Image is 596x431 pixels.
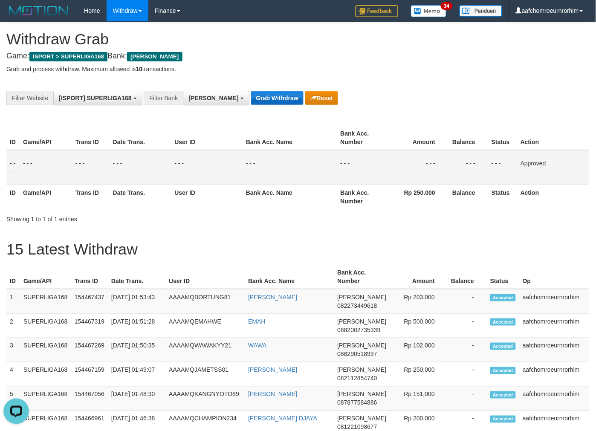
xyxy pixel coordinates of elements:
[20,126,72,150] th: Game/API
[110,126,171,150] th: Date Trans.
[6,289,20,314] td: 1
[448,150,488,185] td: - - -
[6,338,20,362] td: 3
[6,265,20,289] th: ID
[165,265,245,289] th: User ID
[20,150,72,185] td: - - -
[20,362,71,387] td: SUPERLIGA168
[108,314,165,338] td: [DATE] 01:51:28
[519,362,590,387] td: aafchomroeurnrorhim
[3,3,29,29] button: Open LiveChat chat widget
[110,185,171,209] th: Date Trans.
[338,342,387,349] span: [PERSON_NAME]
[519,289,590,314] td: aafchomroeurnrorhim
[188,95,238,101] span: [PERSON_NAME]
[448,289,487,314] td: -
[248,342,267,349] a: WAWA
[338,351,377,358] span: Copy 088290518937 to clipboard
[53,91,142,105] button: [ISPORT] SUPERLIGA168
[337,126,388,150] th: Bank Acc. Number
[334,265,390,289] th: Bank Acc. Number
[243,185,337,209] th: Bank Acc. Name
[448,387,487,411] td: -
[338,375,377,382] span: Copy 082112854740 to clipboard
[6,150,20,185] td: - - -
[71,362,108,387] td: 154467159
[72,150,110,185] td: - - -
[136,66,142,72] strong: 10
[71,387,108,411] td: 154467056
[448,338,487,362] td: -
[490,318,516,326] span: Accepted
[171,126,243,150] th: User ID
[338,391,387,398] span: [PERSON_NAME]
[72,185,110,209] th: Trans ID
[338,367,387,373] span: [PERSON_NAME]
[243,150,337,185] td: - - -
[6,211,242,223] div: Showing 1 to 1 of 1 entries
[108,387,165,411] td: [DATE] 01:48:30
[519,338,590,362] td: aafchomroeurnrorhim
[248,367,297,373] a: [PERSON_NAME]
[165,338,245,362] td: AAAAMQWAWAKYY21
[108,338,165,362] td: [DATE] 01:50:35
[441,2,452,10] span: 34
[251,91,304,105] button: Grab Withdraw
[448,265,487,289] th: Balance
[71,265,108,289] th: Trans ID
[411,5,447,17] img: Button%20Memo.svg
[6,185,20,209] th: ID
[6,362,20,387] td: 4
[6,314,20,338] td: 2
[165,289,245,314] td: AAAAMQBORTUNG81
[6,31,590,48] h1: Withdraw Grab
[183,91,249,105] button: [PERSON_NAME]
[165,387,245,411] td: AAAAMQKANGNYOTO89
[144,91,183,105] div: Filter Bank
[6,387,20,411] td: 5
[20,265,71,289] th: Game/API
[108,362,165,387] td: [DATE] 01:49:07
[20,387,71,411] td: SUPERLIGA168
[517,126,590,150] th: Action
[490,343,516,350] span: Accepted
[517,185,590,209] th: Action
[390,314,448,338] td: Rp 500,000
[519,314,590,338] td: aafchomroeurnrorhim
[20,185,72,209] th: Game/API
[338,424,377,431] span: Copy 081221098677 to clipboard
[448,185,488,209] th: Balance
[487,265,519,289] th: Status
[6,4,71,17] img: MOTION_logo.png
[6,126,20,150] th: ID
[338,399,377,406] span: Copy 087877584886 to clipboard
[305,91,338,105] button: Reset
[337,185,388,209] th: Bank Acc. Number
[390,387,448,411] td: Rp 151,000
[20,314,71,338] td: SUPERLIGA168
[248,415,317,422] a: [PERSON_NAME] DJAYA
[390,265,448,289] th: Amount
[71,338,108,362] td: 154467269
[490,416,516,423] span: Accepted
[356,5,398,17] img: Feedback.jpg
[338,415,387,422] span: [PERSON_NAME]
[59,95,131,101] span: [ISPORT] SUPERLIGA168
[248,318,265,325] a: EMAH
[165,362,245,387] td: AAAAMQJAMETSS01
[488,185,517,209] th: Status
[72,126,110,150] th: Trans ID
[171,185,243,209] th: User ID
[519,265,590,289] th: Op
[519,387,590,411] td: aafchomroeurnrorhim
[488,126,517,150] th: Status
[490,294,516,301] span: Accepted
[6,241,590,258] h1: 15 Latest Withdraw
[390,289,448,314] td: Rp 203,000
[165,314,245,338] td: AAAAMQEMAHWE
[390,362,448,387] td: Rp 250,000
[248,294,297,301] a: [PERSON_NAME]
[390,338,448,362] td: Rp 102,000
[517,150,590,185] td: Approved
[388,185,448,209] th: Rp 250.000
